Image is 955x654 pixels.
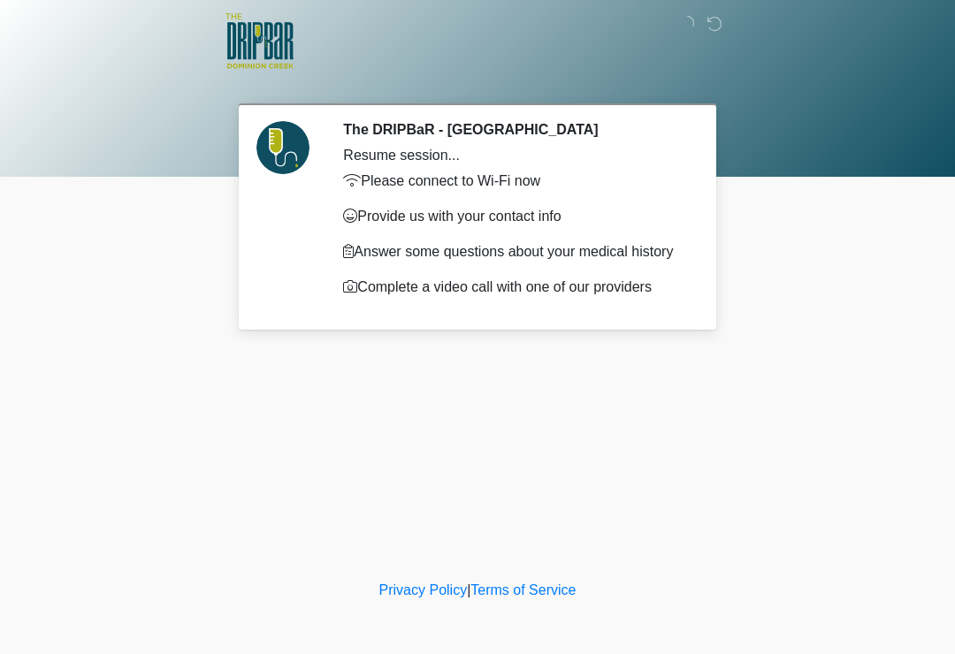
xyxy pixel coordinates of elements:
p: Answer some questions about your medical history [343,241,685,262]
a: Terms of Service [470,582,576,597]
p: Provide us with your contact info [343,206,685,227]
div: Resume session... [343,145,685,166]
a: | [467,582,470,597]
img: Agent Avatar [256,121,309,174]
h2: The DRIPBaR - [GEOGRAPHIC_DATA] [343,121,685,138]
a: Privacy Policy [379,582,468,597]
p: Please connect to Wi-Fi now [343,171,685,192]
p: Complete a video call with one of our providers [343,277,685,298]
img: The DRIPBaR - San Antonio Dominion Creek Logo [225,13,294,72]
